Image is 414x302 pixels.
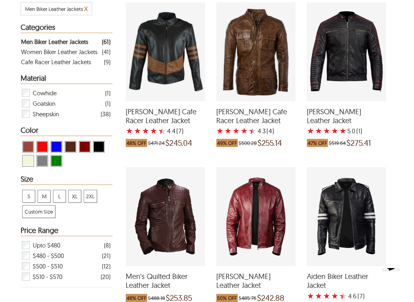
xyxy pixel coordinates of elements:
[126,107,205,125] span: Archer Cafe Racer Leather Jacket
[33,109,59,119] span: Sheepskin
[21,226,112,236] div: Heading Filter Men Biker Leather Jackets by Price Range
[105,99,110,109] div: ( 1 )
[22,155,34,167] div: View Beige Men Biker Leather Jackets
[126,272,205,289] span: Men's Quilted Biker Leather Jacket
[84,190,97,203] div: View 2XL Men Biker Leather Jackets
[148,139,165,147] span: $471.24
[216,107,296,125] span: Keith Cafe Racer Leather Jacket
[101,272,110,282] div: ( 20 )
[21,261,110,271] div: Filter $500 - $510 Men Biker Leather Jackets
[307,96,386,151] a: Caleb Biker Leather Jacket with a 5 Star Rating 1 Product Review which was at a price of $519.64,...
[102,37,110,47] div: ( 61 )
[339,127,346,135] label: 5 rating
[158,127,166,135] label: 5 rating
[216,272,296,289] span: Cory Biker Leather Jacket
[84,6,88,12] a: Cancel Filter
[21,37,110,47] a: Filter Men Biker Leather Jackets
[21,47,110,57] a: Filter Women Biker Leather Jackets
[23,206,55,218] span: Custom Size
[315,127,322,135] label: 2 rating
[36,155,48,167] div: View Grey Men Biker Leather Jackets
[38,190,50,202] span: M
[102,251,110,261] div: ( 21 )
[348,292,357,300] label: 4.6
[323,292,330,300] label: 3 rating
[21,57,91,67] div: Cafe Racer Leather Jackets
[347,127,355,135] label: 5.0
[216,139,238,147] span: 49% OFF
[258,139,282,147] span: $255.14
[329,139,346,147] span: $519.64
[38,190,51,203] div: View M Men Biker Leather Jackets
[134,127,141,135] label: 2 rating
[51,141,62,153] div: View Blue Men Biker Leather Jackets
[79,141,91,153] div: View Maroon Men Biker Leather Jackets
[232,127,240,135] label: 3 rating
[104,57,110,67] div: ( 9 )
[126,139,147,147] span: 48% OFF
[21,175,112,185] div: Heading Filter Men Biker Leather Jackets by Size
[36,141,48,153] div: View Red Men Biker Leather Jackets
[176,127,184,135] span: )
[84,4,88,13] span: x
[33,98,55,109] span: Goatskin
[165,139,192,147] span: $245.04
[53,190,65,202] span: L
[331,127,338,135] label: 4 rating
[93,141,105,153] div: View Black Men Biker Leather Jackets
[21,37,88,47] div: Men Biker Leather Jackets
[126,96,205,151] a: Archer Cafe Racer Leather Jacket with a 4.428571428571429 Star Rating 7 Product Review which was ...
[241,127,248,135] label: 4 rating
[33,240,60,250] span: Upto $480
[105,88,110,98] div: ( 1 )
[21,74,112,84] div: Heading Filter Men Biker Leather Jackets by Material
[33,261,63,271] span: $500 - $510
[167,127,175,135] label: 4.4
[22,190,35,203] div: View S Men Biker Leather Jackets
[53,190,66,203] div: View L Men Biker Leather Jackets
[22,205,55,218] div: View Custom Size Men Biker Leather Jackets
[266,127,272,135] span: (4
[69,190,81,202] span: XL
[257,294,284,302] span: $242.88
[142,127,149,135] label: 3 rating
[239,139,257,147] span: $500.28
[331,292,338,300] label: 4 rating
[356,127,362,135] span: )
[307,292,314,300] label: 1 rating
[21,47,97,57] div: Women Biker Leather Jackets
[21,240,110,250] div: Filter Upto $480 Men Biker Leather Jackets
[379,268,406,294] iframe: chat widget
[216,96,296,151] a: Keith Cafe Racer Leather Jacket with a 4.25 Star Rating 4 Product Review which was at a price of ...
[25,6,83,12] span: Filter Men Biker Leather Jackets
[249,127,257,135] label: 5 rating
[23,190,35,202] span: S
[357,292,363,300] span: (7
[148,294,165,302] span: $488.18
[166,294,192,302] span: $253.85
[357,292,365,300] span: )
[21,250,110,261] div: Filter $480 - $500 Men Biker Leather Jackets
[266,127,274,135] span: )
[150,127,157,135] label: 4 rating
[65,141,76,153] div: View Brown ( Brand Color ) Men Biker Leather Jackets
[33,250,64,261] span: $480 - $500
[356,127,360,135] span: (1
[239,294,256,302] span: $485.76
[102,47,110,57] div: ( 41 )
[21,23,112,33] div: Heading Filter Men Biker Leather Jackets by Categories
[307,139,328,147] span: 47% OFF
[315,292,322,300] label: 2 rating
[258,127,266,135] label: 4.3
[307,272,386,289] span: Aiden Biker Leather Jacket
[176,127,182,135] span: (7
[33,88,57,98] span: Cowhide
[21,98,110,109] div: Filter Goatskin Men Biker Leather Jackets
[307,127,314,135] label: 1 rating
[126,294,147,302] span: 48% OFF
[51,155,62,167] div: View Green Men Biker Leather Jackets
[102,261,110,271] div: ( 12 )
[21,88,110,98] div: Filter Cowhide Men Biker Leather Jackets
[104,240,110,250] div: ( 8 )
